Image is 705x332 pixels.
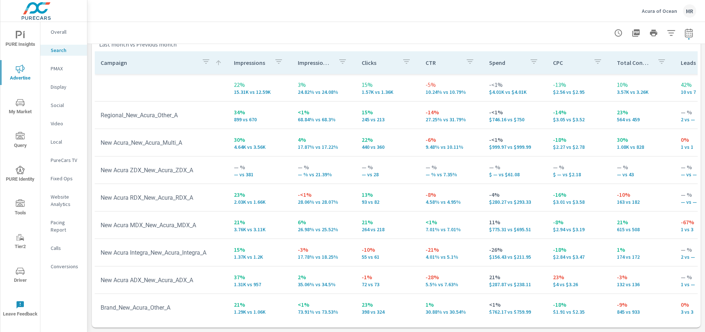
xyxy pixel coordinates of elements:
[298,163,350,171] p: — %
[3,31,38,49] span: PURE Insights
[40,261,87,272] div: Conversions
[95,106,228,125] td: Regional_New_Acura_Other_A
[617,218,669,226] p: 21%
[553,300,605,309] p: -18%
[426,199,478,205] p: 4.58% vs 4.95%
[40,81,87,92] div: Display
[617,117,669,122] p: 564 vs 459
[298,226,350,232] p: 26.98% vs 25.52%
[617,59,651,66] p: Total Conversions
[362,199,414,205] p: 93 vs 82
[553,254,605,260] p: $2.84 vs $3.47
[95,216,228,235] td: New Acura MDX_New_Acura_MDX_A
[426,218,478,226] p: <1%
[298,254,350,260] p: 17.78% vs 18.25%
[489,117,541,122] p: $746.16 vs $750
[95,188,228,207] td: New Acura RDX_New_Acura_RDX_A
[40,45,87,56] div: Search
[426,309,478,315] p: 30.88% vs 30.54%
[617,108,669,117] p: 23%
[362,163,414,171] p: — %
[101,59,196,66] p: Campaign
[617,135,669,144] p: 30%
[40,217,87,235] div: Pacing Report
[553,309,605,315] p: $1.91 vs $2.35
[426,254,478,260] p: 4.01% vs 5.1%
[234,80,286,89] p: 22%
[40,155,87,166] div: PureCars TV
[95,243,228,262] td: New Acura Integra_New_Acura_Integra_A
[617,245,669,254] p: 1%
[362,281,414,287] p: 72 vs 73
[298,309,350,315] p: 73.91% vs 73.53%
[234,226,286,232] p: 3.76K vs 3.11K
[40,26,87,37] div: Overall
[489,254,541,260] p: $156.43 vs $211.95
[234,254,286,260] p: 1.37K vs 1.2K
[426,273,478,281] p: -28%
[298,135,350,144] p: 4%
[617,80,669,89] p: 10%
[489,218,541,226] p: 11%
[51,193,81,208] p: Website Analytics
[362,309,414,315] p: 398 vs 324
[426,117,478,122] p: 27.25% vs 31.79%
[298,273,350,281] p: 2%
[426,135,478,144] p: -6%
[362,108,414,117] p: 15%
[362,144,414,150] p: 440 vs 360
[234,300,286,309] p: 21%
[362,190,414,199] p: 13%
[298,89,350,95] p: 24.82% vs 24.08%
[234,89,286,95] p: 15.31K vs 12.59K
[489,226,541,232] p: $775.31 vs $695.51
[489,281,541,287] p: $287.87 vs $238.11
[426,108,478,117] p: -14%
[553,135,605,144] p: -18%
[51,120,81,127] p: Video
[553,171,605,177] p: $ — vs $2.18
[617,309,669,315] p: 845 vs 933
[362,59,396,66] p: Clicks
[51,175,81,182] p: Fixed Ops
[646,26,661,40] button: Print Report
[51,219,81,233] p: Pacing Report
[40,63,87,74] div: PMAX
[617,199,669,205] p: 163 vs 182
[617,300,669,309] p: -9%
[617,190,669,199] p: -10%
[553,89,605,95] p: $2.56 vs $2.95
[99,40,177,49] p: Last month vs Previous month
[426,190,478,199] p: -8%
[553,281,605,287] p: $4 vs $3.26
[234,163,286,171] p: — %
[95,271,228,289] td: New Acura ADX_New_Acura_ADX_A
[51,263,81,270] p: Conversions
[553,190,605,199] p: -16%
[553,59,587,66] p: CPC
[95,133,228,152] td: New Acura_New_Acura_Multi_A
[489,190,541,199] p: -4%
[629,26,643,40] button: "Export Report to PDF"
[51,28,81,36] p: Overall
[234,281,286,287] p: 1.31K vs 957
[3,267,38,285] span: Driver
[553,144,605,150] p: $2.27 vs $2.78
[426,59,460,66] p: CTR
[3,166,38,184] span: PURE Identity
[553,199,605,205] p: $3.01 vs $3.58
[489,245,541,254] p: -26%
[617,273,669,281] p: -3%
[234,199,286,205] p: 2.03K vs 1.66K
[234,245,286,254] p: 15%
[234,135,286,144] p: 30%
[298,218,350,226] p: 6%
[51,156,81,164] p: PureCars TV
[489,80,541,89] p: -<1%
[489,89,541,95] p: $4,008.17 vs $4,009.96
[40,100,87,111] div: Social
[3,98,38,116] span: My Market
[426,300,478,309] p: 1%
[3,233,38,251] span: Tier2
[298,281,350,287] p: 35.06% vs 34.5%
